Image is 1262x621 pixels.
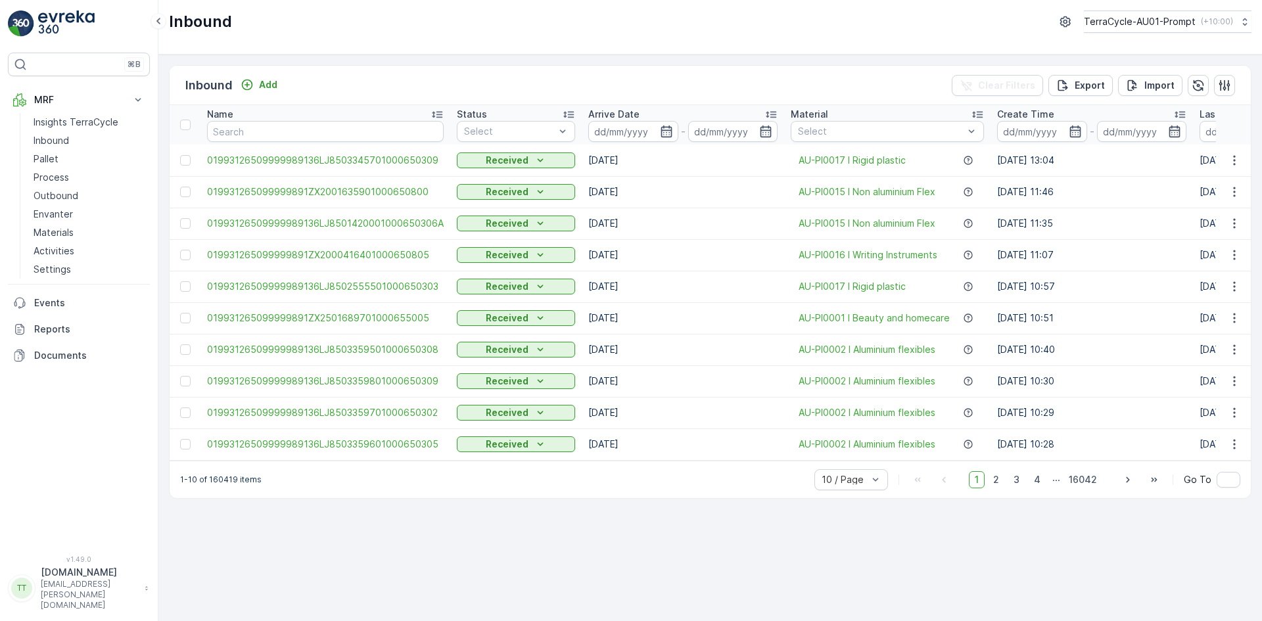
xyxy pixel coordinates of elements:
a: 01993126509999989136LJ8503359701000650302 [207,406,444,419]
button: Import [1118,75,1182,96]
p: Inbound [34,134,69,147]
p: Export [1075,79,1105,92]
p: Documents [34,349,145,362]
p: - [1090,124,1094,139]
p: Received [486,438,528,451]
span: 01993126509999989136LJ8501420001000650306A [207,217,444,230]
button: Add [235,77,283,93]
a: Outbound [28,187,150,205]
a: 01993126509999989136LJ8503345701000650309 [207,154,444,167]
span: AU-PI0001 I Beauty and homecare [799,311,950,325]
button: Received [457,342,575,357]
p: Clear Filters [978,79,1035,92]
p: - [681,124,686,139]
td: [DATE] 10:28 [991,428,1193,460]
a: 019931265099999891ZX2000416401000650805 [207,248,444,262]
span: 4 [1028,471,1046,488]
td: [DATE] [582,365,784,397]
a: 01993126509999989136LJ8503359601000650305 [207,438,444,451]
span: AU-PI0002 I Aluminium flexibles [799,343,935,356]
td: [DATE] 10:29 [991,397,1193,428]
p: Process [34,171,69,184]
td: [DATE] [582,302,784,334]
td: [DATE] [582,208,784,239]
button: Received [457,184,575,200]
td: [DATE] [582,271,784,302]
span: 1 [969,471,985,488]
span: v 1.49.0 [8,555,150,563]
p: Received [486,248,528,262]
p: Received [486,375,528,388]
p: Select [464,125,555,138]
p: [EMAIL_ADDRESS][PERSON_NAME][DOMAIN_NAME] [41,579,138,610]
div: Toggle Row Selected [180,376,191,386]
td: [DATE] [582,428,784,460]
p: Select [798,125,964,138]
div: Toggle Row Selected [180,250,191,260]
p: Received [486,311,528,325]
button: Received [457,373,575,389]
div: Toggle Row Selected [180,187,191,197]
p: Settings [34,263,71,276]
td: [DATE] [582,334,784,365]
input: dd/mm/yyyy [1097,121,1187,142]
button: Export [1048,75,1113,96]
a: Envanter [28,205,150,223]
a: AU-PI0017 I Rigid plastic [799,154,906,167]
img: logo [8,11,34,37]
p: Activities [34,244,74,258]
a: Pallet [28,150,150,168]
div: Toggle Row Selected [180,218,191,229]
a: AU-PI0017 I Rigid plastic [799,280,906,293]
td: [DATE] [582,397,784,428]
a: AU-PI0016 I Writing Instruments [799,248,937,262]
a: AU-PI0002 I Aluminium flexibles [799,438,935,451]
p: Received [486,406,528,419]
a: 01993126509999989136LJ8503359501000650308 [207,343,444,356]
button: Received [457,405,575,421]
div: Toggle Row Selected [180,155,191,166]
a: AU-PI0015 I Non aluminium Flex [799,217,935,230]
input: dd/mm/yyyy [688,121,778,142]
p: Inbound [169,11,232,32]
a: AU-PI0015 I Non aluminium Flex [799,185,935,198]
button: Clear Filters [952,75,1043,96]
p: Insights TerraCycle [34,116,118,129]
p: Envanter [34,208,73,221]
a: 01993126509999989136LJ8503359801000650309 [207,375,444,388]
p: Received [486,154,528,167]
p: Received [486,217,528,230]
p: Received [486,280,528,293]
td: [DATE] 10:30 [991,365,1193,397]
span: Go To [1184,473,1211,486]
p: ⌘B [128,59,141,70]
input: dd/mm/yyyy [588,121,678,142]
a: 01993126509999989136LJ8502555501000650303 [207,280,444,293]
p: Arrive Date [588,108,640,121]
td: [DATE] 10:57 [991,271,1193,302]
p: TerraCycle-AU01-Prompt [1084,15,1196,28]
a: 019931265099999891ZX2501689701000655005 [207,311,444,325]
p: ... [1052,471,1060,488]
a: Documents [8,342,150,369]
a: AU-PI0002 I Aluminium flexibles [799,406,935,419]
div: Toggle Row Selected [180,281,191,292]
p: MRF [34,93,124,106]
a: Insights TerraCycle [28,113,150,131]
p: ( +10:00 ) [1201,16,1233,27]
a: AU-PI0002 I Aluminium flexibles [799,375,935,388]
button: Received [457,310,575,326]
button: Received [457,436,575,452]
button: TerraCycle-AU01-Prompt(+10:00) [1084,11,1251,33]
